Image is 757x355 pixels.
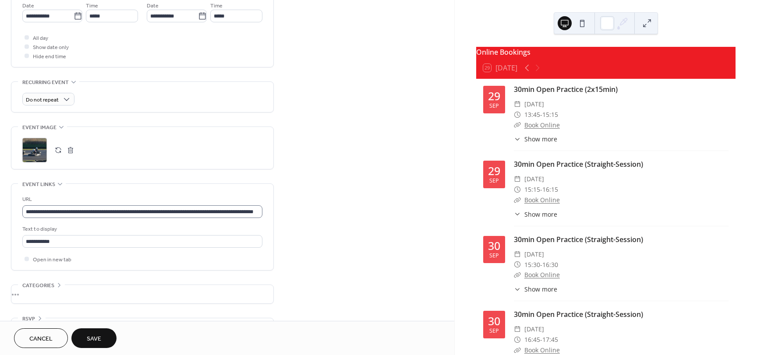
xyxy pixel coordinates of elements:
[524,99,544,109] span: [DATE]
[540,334,542,345] span: -
[514,285,557,294] button: ​Show more
[11,285,273,303] div: •••
[29,334,53,344] span: Cancel
[488,316,500,327] div: 30
[33,43,69,52] span: Show date only
[22,281,54,290] span: Categories
[542,184,558,195] span: 16:15
[87,334,101,344] span: Save
[22,123,57,132] span: Event image
[524,109,540,120] span: 13:45
[524,324,544,334] span: [DATE]
[540,260,542,270] span: -
[489,103,499,109] div: Sep
[147,1,159,11] span: Date
[26,95,59,105] span: Do not repeat
[524,271,560,279] a: Book Online
[22,195,261,204] div: URL
[22,138,47,162] div: ;
[22,180,55,189] span: Event links
[514,195,521,205] div: ​
[514,120,521,130] div: ​
[71,328,117,348] button: Save
[524,196,560,204] a: Book Online
[22,314,35,323] span: RSVP
[514,159,643,169] a: 30min Open Practice (Straight-Session)
[514,109,521,120] div: ​
[524,334,540,345] span: 16:45
[514,285,521,294] div: ​
[524,174,544,184] span: [DATE]
[524,121,560,129] a: Book Online
[11,318,273,337] div: •••
[524,134,557,144] span: Show more
[540,184,542,195] span: -
[542,109,558,120] span: 15:15
[22,1,34,11] span: Date
[542,334,558,345] span: 17:45
[14,328,68,348] button: Cancel
[488,91,500,102] div: 29
[524,285,557,294] span: Show more
[514,324,521,334] div: ​
[514,210,557,219] button: ​Show more
[524,249,544,260] span: [DATE]
[540,109,542,120] span: -
[514,270,521,280] div: ​
[33,52,66,61] span: Hide end time
[22,225,261,234] div: Text to display
[524,260,540,270] span: 15:30
[514,84,618,94] a: 30min Open Practice (2x15min)
[514,249,521,260] div: ​
[514,184,521,195] div: ​
[524,184,540,195] span: 15:15
[476,47,736,57] div: Online Bookings
[489,328,499,334] div: Sep
[524,346,560,354] a: Book Online
[514,210,521,219] div: ​
[542,260,558,270] span: 16:30
[86,1,98,11] span: Time
[489,178,499,184] div: Sep
[514,134,521,144] div: ​
[514,134,557,144] button: ​Show more
[488,240,500,251] div: 30
[514,260,521,270] div: ​
[33,255,71,264] span: Open in new tab
[514,309,643,319] a: 30min Open Practice (Straight-Session)
[210,1,223,11] span: Time
[489,253,499,259] div: Sep
[514,174,521,184] div: ​
[524,210,557,219] span: Show more
[488,165,500,176] div: 29
[514,99,521,109] div: ​
[514,334,521,345] div: ​
[22,78,69,87] span: Recurring event
[33,34,48,43] span: All day
[514,235,643,244] a: 30min Open Practice (Straight-Session)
